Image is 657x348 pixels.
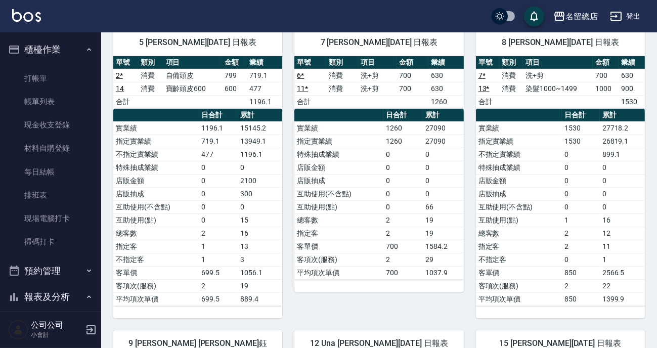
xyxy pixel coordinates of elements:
td: 27718.2 [600,121,645,135]
td: 店販金額 [294,161,383,174]
button: save [524,6,544,26]
td: 700 [593,69,619,82]
th: 累計 [238,109,283,122]
td: 0 [562,148,600,161]
td: 699.5 [199,266,238,279]
h5: 公司公司 [31,320,82,330]
td: 消費 [138,82,163,95]
td: 指定客 [294,227,383,240]
td: 平均項次單價 [476,292,562,306]
td: 0 [383,148,423,161]
td: 1260 [383,121,423,135]
th: 類別 [138,56,163,69]
th: 累計 [423,109,463,122]
td: 13949.1 [238,135,283,148]
td: 互助使用(不含點) [113,200,199,213]
td: 1196.1 [247,95,282,108]
td: 0 [562,161,600,174]
td: 客項次(服務) [294,253,383,266]
td: 指定客 [476,240,562,253]
td: 指定實業績 [294,135,383,148]
td: 平均項次單價 [294,266,383,279]
table: a dense table [294,109,463,280]
td: 0 [600,174,645,187]
td: 0 [199,187,238,200]
th: 項目 [523,56,593,69]
td: 2 [383,213,423,227]
td: 客單價 [294,240,383,253]
td: 799 [222,69,247,82]
td: 719.1 [199,135,238,148]
td: 15 [238,213,283,227]
td: 指定實業績 [476,135,562,148]
table: a dense table [294,56,463,109]
th: 單號 [294,56,326,69]
td: 1 [199,240,238,253]
td: 0 [383,187,423,200]
td: 0 [562,174,600,187]
td: 29 [423,253,463,266]
td: 客項次(服務) [113,279,199,292]
td: 630 [619,69,645,82]
td: 客單價 [113,266,199,279]
button: 報表及分析 [4,284,97,310]
td: 300 [238,187,283,200]
span: 8 [PERSON_NAME][DATE] 日報表 [488,37,633,48]
th: 單號 [476,56,500,69]
td: 630 [428,69,463,82]
td: 600 [222,82,247,95]
td: 0 [600,187,645,200]
td: 899.1 [600,148,645,161]
td: 16 [238,227,283,240]
div: 名留總店 [565,10,598,23]
td: 1 [562,213,600,227]
td: 自備頭皮 [163,69,223,82]
td: 700 [397,69,428,82]
th: 日合計 [383,109,423,122]
button: 登出 [606,7,645,26]
td: 1260 [383,135,423,148]
table: a dense table [476,56,645,109]
a: 14 [116,84,124,93]
td: 特殊抽成業績 [294,148,383,161]
a: 現金收支登錄 [4,113,97,137]
span: 5 [PERSON_NAME][DATE] 日報表 [125,37,270,48]
td: 0 [600,161,645,174]
td: 26819.1 [600,135,645,148]
td: 11 [600,240,645,253]
th: 累計 [600,109,645,122]
td: 2 [199,279,238,292]
td: 850 [562,266,600,279]
a: 每日結帳 [4,160,97,184]
td: 消費 [499,69,523,82]
td: 互助使用(點) [113,213,199,227]
td: 總客數 [476,227,562,240]
td: 店販金額 [113,174,199,187]
td: 477 [199,148,238,161]
th: 項目 [163,56,223,69]
td: 2 [199,227,238,240]
td: 719.1 [247,69,282,82]
td: 指定實業績 [113,135,199,148]
table: a dense table [113,109,282,306]
button: 名留總店 [549,6,602,27]
td: 店販抽成 [476,187,562,200]
th: 日合計 [199,109,238,122]
td: 指定客 [113,240,199,253]
a: 帳單列表 [4,90,97,113]
td: 2100 [238,174,283,187]
a: 打帳單 [4,67,97,90]
td: 0 [423,187,463,200]
td: 0 [199,161,238,174]
td: 2 [562,279,600,292]
td: 12 [600,227,645,240]
td: 合計 [476,95,500,108]
td: 19 [423,213,463,227]
td: 店販抽成 [113,187,199,200]
td: 互助使用(點) [476,213,562,227]
td: 0 [383,161,423,174]
td: 0 [423,161,463,174]
td: 互助使用(點) [294,200,383,213]
td: 16 [600,213,645,227]
td: 0 [199,200,238,213]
